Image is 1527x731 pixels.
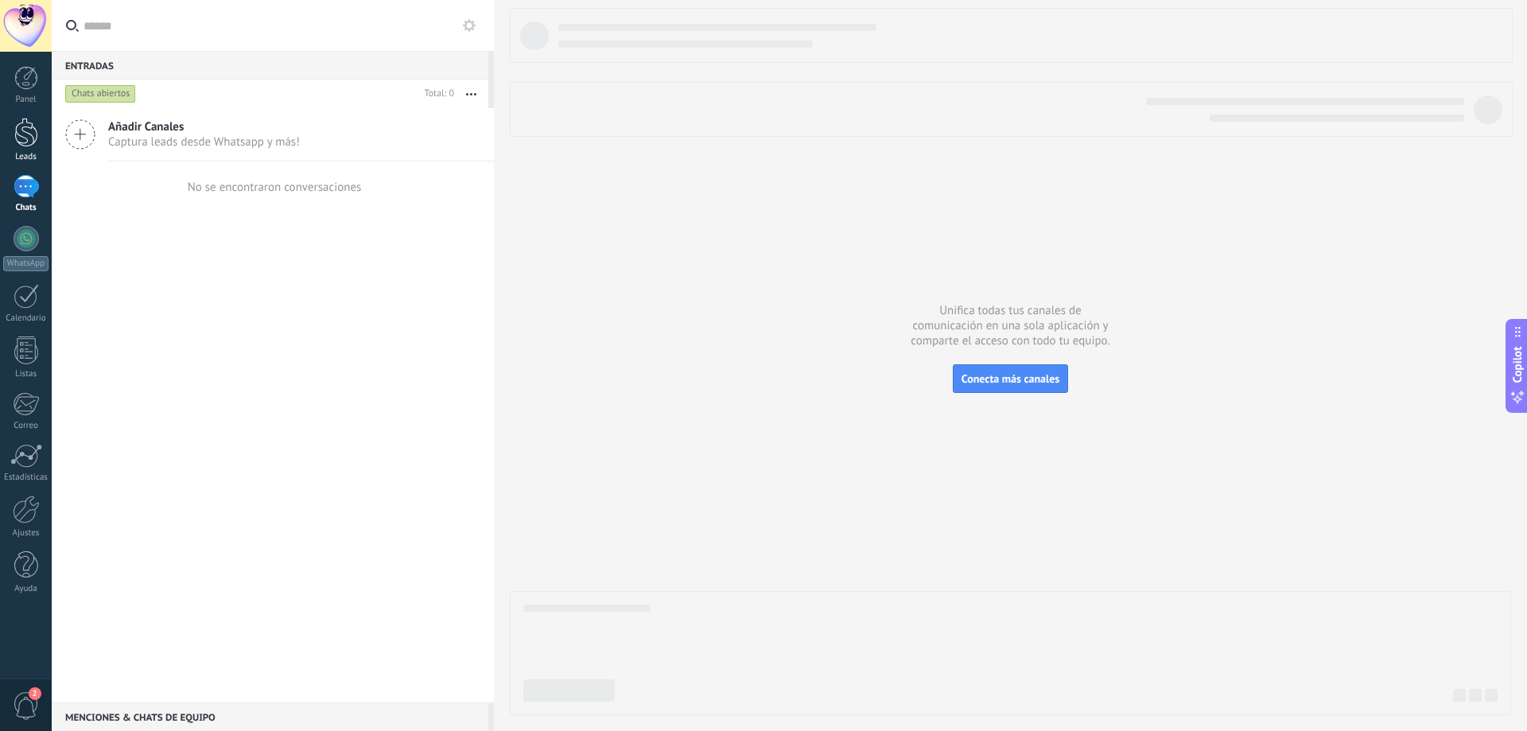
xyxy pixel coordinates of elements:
span: Conecta más canales [962,371,1059,386]
button: Conecta más canales [953,364,1068,393]
div: Entradas [52,51,488,80]
button: Más [454,80,488,108]
div: Total: 0 [418,86,454,102]
div: Menciones & Chats de equipo [52,702,488,731]
span: Captura leads desde Whatsapp y más! [108,134,300,150]
span: Añadir Canales [108,119,300,134]
div: Ayuda [3,584,49,594]
div: Leads [3,152,49,162]
span: 2 [29,687,41,700]
div: Calendario [3,313,49,324]
div: Chats [3,203,49,213]
div: Estadísticas [3,472,49,483]
div: Listas [3,369,49,379]
div: Correo [3,421,49,431]
div: Chats abiertos [65,84,136,103]
div: WhatsApp [3,256,49,271]
span: Copilot [1510,346,1525,383]
div: No se encontraron conversaciones [188,180,362,195]
div: Panel [3,95,49,105]
div: Ajustes [3,528,49,539]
